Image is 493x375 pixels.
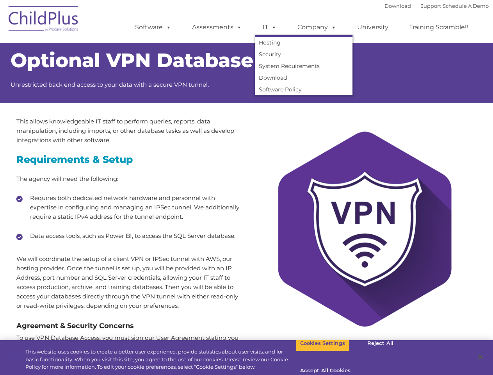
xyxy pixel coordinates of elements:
[420,3,441,9] a: Support
[253,117,477,341] img: VPN
[11,48,331,72] span: Optional VPN Database Access
[30,231,241,241] p: Data access tools, such as Power BI, to access the SQL Server database.
[30,193,241,221] p: Requires both dedicated network hardware and personnel with expertise in configuring and managing...
[255,37,352,48] a: Hosting
[255,60,352,72] a: System Requirements
[127,20,179,35] a: Software
[25,348,296,371] div: This website uses cookies to create a better user experience, provide statistics about user visit...
[11,81,209,88] span: Unrestricted back end access to your data with a secure VPN tunnel.
[255,84,352,95] a: Software Policy
[384,3,489,9] font: |
[5,0,83,39] img: ChildPlus by Procare Solutions
[401,20,476,35] a: Training Scramble!!
[255,48,352,60] a: Security
[356,335,405,352] button: Reject All
[16,254,241,311] p: We will coordinate the setup of a client VPN or IPSec tunnel with AWS, our hosting provider. Once...
[255,72,352,84] a: Download
[184,20,250,35] a: Assessments
[16,174,241,184] p: The agency will need the following:
[384,3,411,9] a: Download
[255,20,285,35] a: IT
[296,335,349,352] button: Cookies Settings
[349,20,396,35] a: University
[16,320,241,331] h4: Agreement & Security Concerns
[16,155,241,164] h3: Requirements & Setup
[16,117,241,145] p: This allows knowledgeable IT staff to perform queries, reports, data manipulation, including impo...
[472,348,489,366] button: Close
[290,20,344,35] a: Company
[443,3,489,9] a: Schedule A Demo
